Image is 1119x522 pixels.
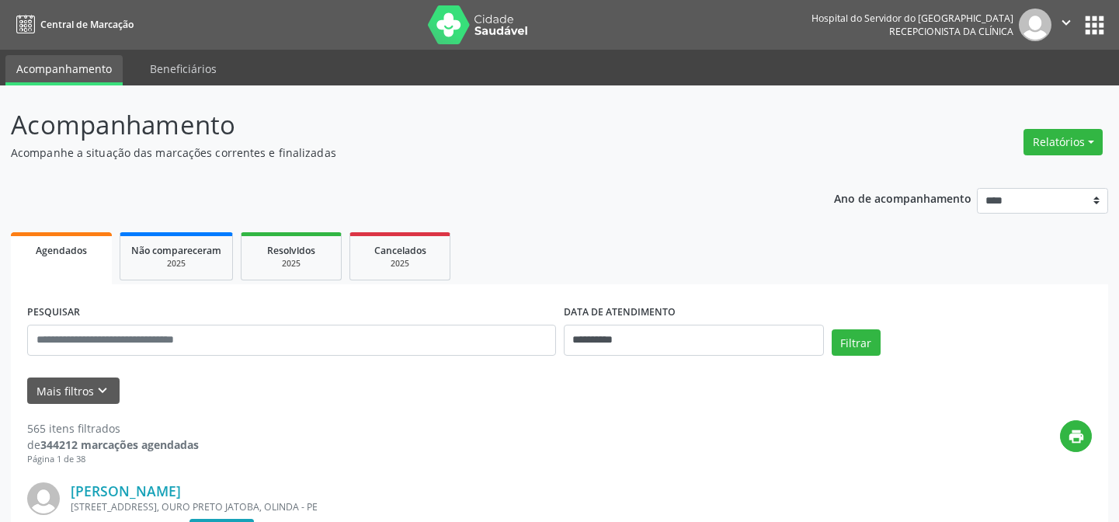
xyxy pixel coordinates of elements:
[5,55,123,85] a: Acompanhamento
[11,144,779,161] p: Acompanhe a situação das marcações correntes e finalizadas
[1081,12,1108,39] button: apps
[1019,9,1051,41] img: img
[564,301,676,325] label: DATA DE ATENDIMENTO
[40,437,199,452] strong: 344212 marcações agendadas
[27,437,199,453] div: de
[139,55,228,82] a: Beneficiários
[374,244,426,257] span: Cancelados
[1051,9,1081,41] button: 
[27,378,120,405] button: Mais filtroskeyboard_arrow_down
[131,244,221,257] span: Não compareceram
[1060,420,1092,452] button: print
[361,258,439,270] div: 2025
[40,18,134,31] span: Central de Marcação
[11,12,134,37] a: Central de Marcação
[71,482,181,499] a: [PERSON_NAME]
[27,420,199,437] div: 565 itens filtrados
[27,301,80,325] label: PESQUISAR
[27,453,199,466] div: Página 1 de 38
[11,106,779,144] p: Acompanhamento
[267,244,315,257] span: Resolvidos
[1058,14,1075,31] i: 
[832,329,881,356] button: Filtrar
[811,12,1013,25] div: Hospital do Servidor do [GEOGRAPHIC_DATA]
[36,244,87,257] span: Agendados
[889,25,1013,38] span: Recepcionista da clínica
[27,482,60,515] img: img
[94,382,111,399] i: keyboard_arrow_down
[131,258,221,270] div: 2025
[252,258,330,270] div: 2025
[1023,129,1103,155] button: Relatórios
[1068,428,1085,445] i: print
[71,500,859,513] div: [STREET_ADDRESS], OURO PRETO JATOBA, OLINDA - PE
[834,188,971,207] p: Ano de acompanhamento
